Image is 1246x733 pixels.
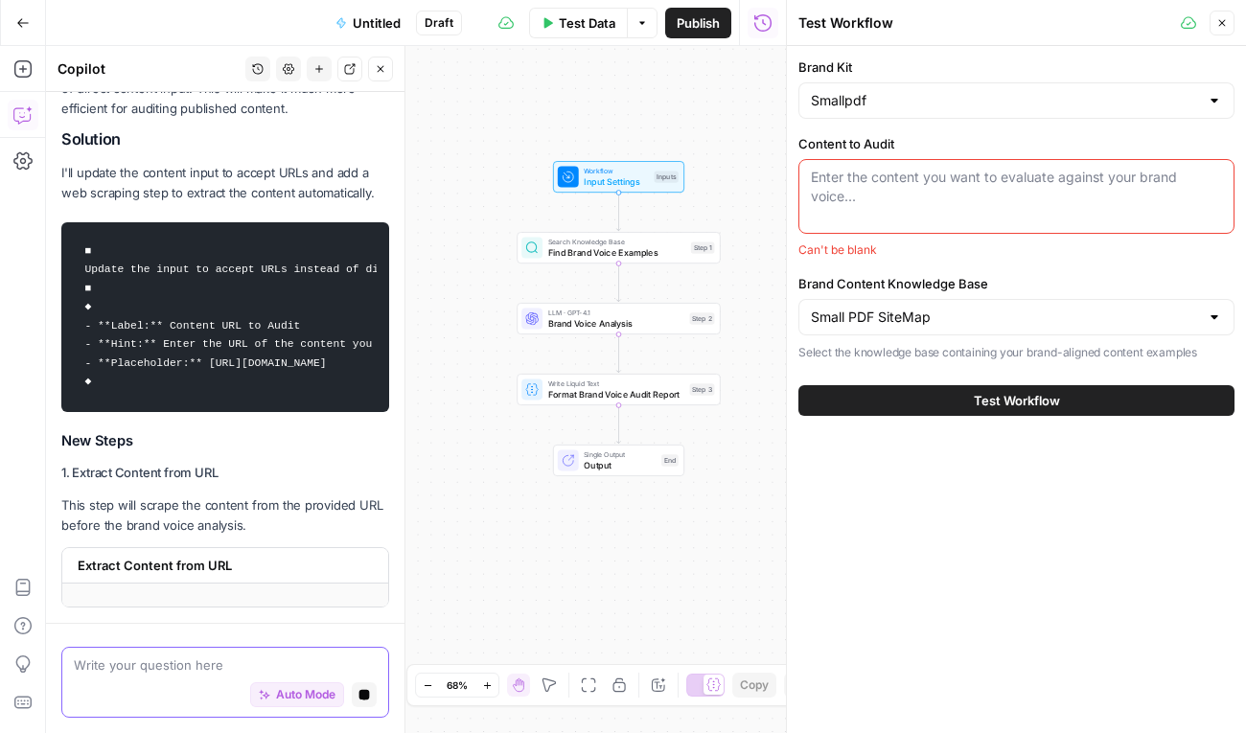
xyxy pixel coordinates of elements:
[584,449,656,460] span: Single Output
[548,308,684,318] span: LLM · GPT-4.1
[58,59,240,79] div: Copilot
[61,465,218,480] strong: 1. Extract Content from URL
[665,8,731,38] button: Publish
[689,312,714,324] div: Step 2
[740,676,769,694] span: Copy
[548,387,684,401] span: Format Brand Voice Audit Report
[677,13,720,33] span: Publish
[661,454,679,466] div: End
[811,91,1199,110] input: Smallpdf
[548,245,686,259] span: Find Brand Voice Examples
[548,237,686,247] span: Search Knowledge Base
[517,303,720,334] div: LLM · GPT-4.1Brand Voice AnalysisStep 2
[689,383,714,395] div: Step 3
[324,8,412,38] button: Untitled
[61,163,389,203] p: I'll update the content input to accept URLs and add a web scraping step to extract the content a...
[616,193,620,231] g: Edge from start to step_1
[517,445,720,476] div: Single OutputOutputEnd
[74,231,377,402] code: ■ Update the input to accept URLs instead of direct content ■ ◆ - **Label:** Content URL to Audit...
[654,171,678,182] div: Inputs
[798,241,1234,259] div: Can't be blank
[447,677,468,693] span: 68%
[798,57,1234,77] label: Brand Kit
[616,334,620,373] g: Edge from step_2 to step_3
[616,263,620,302] g: Edge from step_1 to step_2
[811,308,1199,327] input: Small PDF SiteMap
[559,13,615,33] span: Test Data
[61,432,389,450] h3: New Steps
[616,405,620,444] g: Edge from step_3 to end
[276,686,335,703] span: Auto Mode
[250,682,344,707] button: Auto Mode
[517,232,720,263] div: Search Knowledge BaseFind Brand Voice ExamplesStep 1
[517,374,720,405] div: Write Liquid TextFormat Brand Voice Audit ReportStep 3
[353,13,401,33] span: Untitled
[798,343,1234,362] p: Select the knowledge base containing your brand-aligned content examples
[798,134,1234,153] label: Content to Audit
[61,130,389,149] h2: Solution
[584,166,649,176] span: Workflow
[78,556,369,575] span: Extract Content from URL
[732,673,776,698] button: Copy
[548,378,684,389] span: Write Liquid Text
[584,458,656,471] span: Output
[548,316,684,330] span: Brand Voice Analysis
[61,495,389,536] p: This step will scrape the content from the provided URL before the brand voice analysis.
[529,8,627,38] button: Test Data
[974,391,1060,410] span: Test Workflow
[584,175,649,189] span: Input Settings
[691,241,715,253] div: Step 1
[517,161,720,193] div: WorkflowInput SettingsInputs
[798,274,1234,293] label: Brand Content Knowledge Base
[798,385,1234,416] button: Test Workflow
[425,14,453,32] span: Draft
